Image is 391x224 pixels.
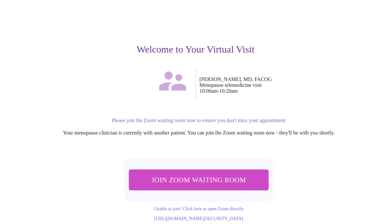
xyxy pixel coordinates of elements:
[129,170,269,190] button: Join Zoom Waiting Room
[138,174,260,186] span: Join Zoom Waiting Room
[154,206,244,211] a: Unable to join? Click here to open Zoom directly
[199,76,381,94] p: [PERSON_NAME], MD, FACOG Menopause telemedicine visit 10:00am - 10:20am
[17,118,381,123] p: Please join the Zoom waiting room now to ensure you don't miss your appointment
[154,216,243,221] a: [URL][DOMAIN_NAME][SECURITY_DATA]
[10,44,381,55] h3: Welcome to Your Virtual Visit
[17,130,381,136] p: Your menopause clinician is currently with another patient. You can join the Zoom waiting room no...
